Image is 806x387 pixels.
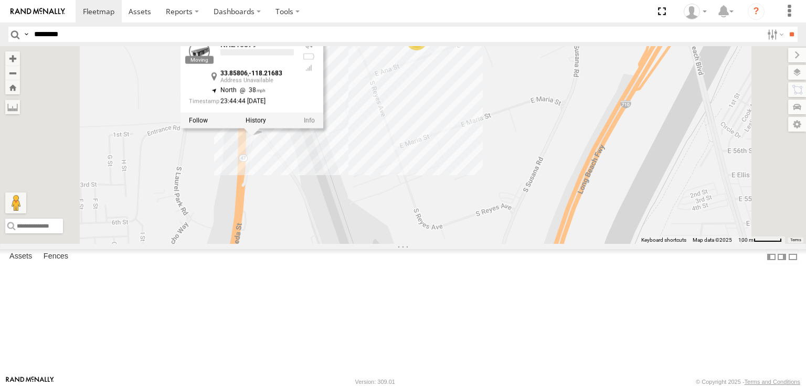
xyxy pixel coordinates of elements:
[696,379,800,385] div: © Copyright 2025 -
[38,250,73,264] label: Fences
[641,236,686,244] button: Keyboard shortcuts
[745,379,800,385] a: Terms and Conditions
[4,250,37,264] label: Assets
[738,237,754,243] span: 100 m
[788,117,806,132] label: Map Settings
[763,27,786,42] label: Search Filter Options
[5,66,20,80] button: Zoom out
[5,51,20,66] button: Zoom in
[748,3,765,20] i: ?
[220,86,237,93] span: North
[5,100,20,114] label: Measure
[302,52,315,60] div: No battery health information received from this device.
[189,116,208,124] label: Realtime tracking of Asset
[693,237,732,243] span: Map data ©2025
[790,238,801,242] a: Terms (opens in new tab)
[22,27,30,42] label: Search Query
[5,80,20,94] button: Zoom Home
[237,86,266,93] span: 38
[788,249,798,264] label: Hide Summary Table
[5,192,26,213] button: Drag Pegman onto the map to open Street View
[735,236,785,244] button: Map Scale: 100 m per 50 pixels
[249,70,282,77] strong: -118.21683
[220,70,294,83] div: ,
[10,8,65,15] img: rand-logo.svg
[220,70,248,77] strong: 33.85806
[680,4,710,19] div: Zulema McIntosch
[220,40,257,49] a: NHZ10879
[246,116,266,124] label: View Asset History
[6,377,54,387] a: Visit our Website
[189,98,294,106] div: Date/time of location update
[189,41,210,62] a: View Asset Details
[304,116,315,124] a: View Asset Details
[302,41,315,49] div: Valid GPS Fix
[302,63,315,72] div: Last Event GSM Signal Strength
[406,29,427,50] div: 2
[766,249,777,264] label: Dock Summary Table to the Left
[355,379,395,385] div: Version: 309.01
[777,249,787,264] label: Dock Summary Table to the Right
